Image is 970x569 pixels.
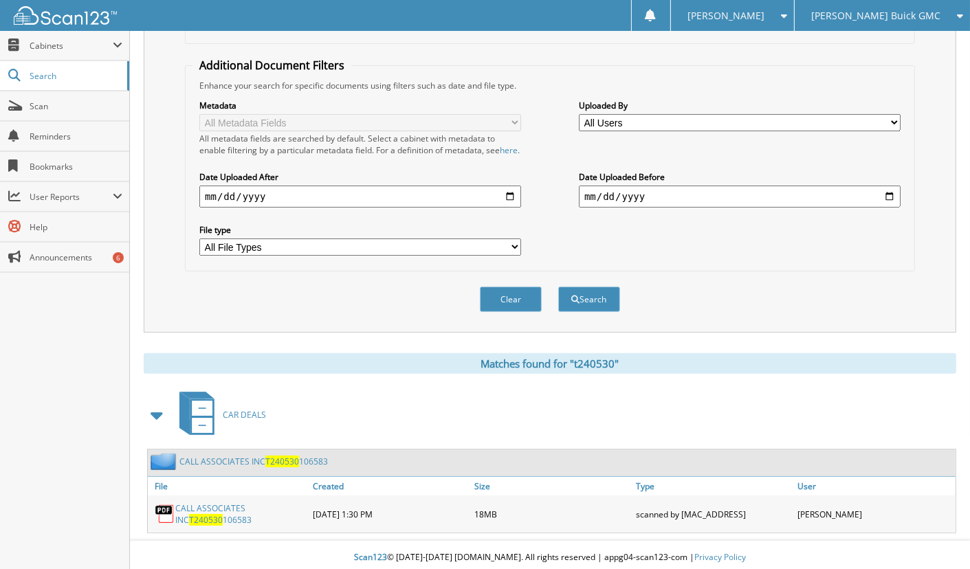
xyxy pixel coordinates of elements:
[579,100,901,111] label: Uploaded By
[794,499,956,529] div: [PERSON_NAME]
[113,252,124,263] div: 6
[265,456,299,467] span: T240530
[30,161,122,172] span: Bookmarks
[471,477,632,495] a: Size
[579,186,901,208] input: end
[199,100,521,111] label: Metadata
[30,131,122,142] span: Reminders
[309,499,471,529] div: [DATE] 1:30 PM
[354,551,387,563] span: Scan123
[632,477,794,495] a: Type
[155,504,175,524] img: PDF.png
[694,551,746,563] a: Privacy Policy
[199,133,521,156] div: All metadata fields are searched by default. Select a cabinet with metadata to enable filtering b...
[223,409,266,421] span: CAR DEALS
[199,186,521,208] input: start
[30,221,122,233] span: Help
[901,503,970,569] iframe: Chat Widget
[171,388,266,442] a: CAR DEALS
[632,499,794,529] div: scanned by [MAC_ADDRESS]
[175,502,306,526] a: CALL ASSOCIATES INCT240530106583
[480,287,542,312] button: Clear
[471,499,632,529] div: 18MB
[794,477,956,495] a: User
[811,12,940,20] span: [PERSON_NAME] Buick GMC
[151,453,179,470] img: folder2.png
[309,477,471,495] a: Created
[30,191,113,203] span: User Reports
[144,353,956,374] div: Matches found for "t240530"
[558,287,620,312] button: Search
[30,40,113,52] span: Cabinets
[192,58,351,73] legend: Additional Document Filters
[189,514,223,526] span: T240530
[199,171,521,183] label: Date Uploaded After
[30,100,122,112] span: Scan
[500,144,518,156] a: here
[14,6,117,25] img: scan123-logo-white.svg
[199,224,521,236] label: File type
[687,12,764,20] span: [PERSON_NAME]
[192,80,907,91] div: Enhance your search for specific documents using filters such as date and file type.
[579,171,901,183] label: Date Uploaded Before
[30,70,120,82] span: Search
[148,477,309,495] a: File
[30,252,122,263] span: Announcements
[179,456,328,467] a: CALL ASSOCIATES INCT240530106583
